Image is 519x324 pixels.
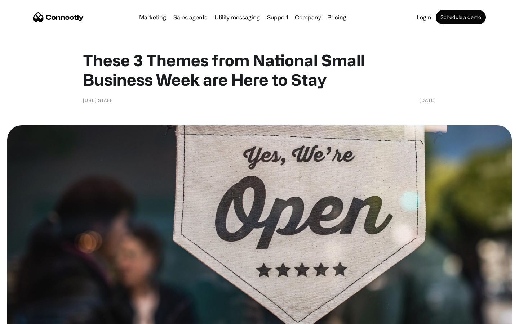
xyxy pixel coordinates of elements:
[14,311,43,321] ul: Language list
[414,14,434,20] a: Login
[83,50,436,89] h1: These 3 Themes from National Small Business Week are Here to Stay
[420,96,436,104] div: [DATE]
[436,10,486,24] a: Schedule a demo
[295,12,321,22] div: Company
[7,311,43,321] aside: Language selected: English
[136,14,169,20] a: Marketing
[170,14,210,20] a: Sales agents
[212,14,263,20] a: Utility messaging
[324,14,349,20] a: Pricing
[83,96,113,104] div: [URL] Staff
[264,14,291,20] a: Support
